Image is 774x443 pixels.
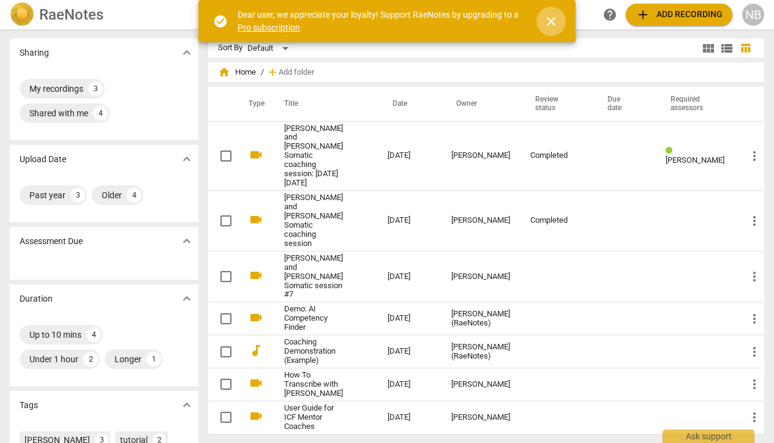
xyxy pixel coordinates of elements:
[451,380,510,389] div: [PERSON_NAME]
[29,107,88,119] div: Shared with me
[179,45,194,60] span: expand_more
[178,289,196,308] button: Show more
[636,7,650,22] span: add
[747,344,762,359] span: more_vert
[284,254,344,300] a: [PERSON_NAME] and [PERSON_NAME] Somatic session #7
[451,216,510,225] div: [PERSON_NAME]
[178,43,196,62] button: Show more
[718,39,736,58] button: List view
[10,2,196,27] a: LogoRaeNotes
[451,310,510,328] div: [PERSON_NAME] (RaeNotes)
[29,329,81,341] div: Up to 10 mins
[115,353,141,365] div: Longer
[736,39,754,58] button: Table view
[530,216,583,225] div: Completed
[247,39,293,58] div: Default
[238,23,300,32] a: Pro subscription
[266,66,279,78] span: add
[378,251,441,302] td: [DATE]
[699,39,718,58] button: Tile view
[269,87,378,121] th: Title
[218,66,230,78] span: home
[701,41,716,56] span: view_module
[378,368,441,401] td: [DATE]
[747,377,762,392] span: more_vert
[146,352,161,367] div: 1
[603,7,617,22] span: help
[10,2,34,27] img: Logo
[83,352,98,367] div: 2
[249,268,263,283] span: videocam
[20,399,38,412] p: Tags
[238,9,522,34] div: Dear user, we appreciate your loyalty! Support RaeNotes by upgrading to a
[218,43,242,53] div: Sort By
[747,410,762,425] span: more_vert
[626,4,732,26] button: Upload
[178,396,196,414] button: Show more
[720,41,734,56] span: view_list
[441,87,520,121] th: Owner
[747,269,762,284] span: more_vert
[213,14,228,29] span: check_circle
[544,14,558,29] span: close
[520,87,593,121] th: Review status
[20,153,66,166] p: Upload Date
[29,189,66,201] div: Past year
[249,376,263,390] span: videocam
[451,151,510,160] div: [PERSON_NAME]
[249,343,263,358] span: audiotrack
[88,81,103,96] div: 3
[636,7,723,22] span: Add recording
[127,188,141,203] div: 4
[249,409,263,423] span: videocam
[536,7,566,36] button: Close
[279,68,314,77] span: Add folder
[666,155,724,165] span: [PERSON_NAME]
[378,335,441,368] td: [DATE]
[39,6,103,23] h2: RaeNotes
[178,232,196,250] button: Show more
[178,150,196,168] button: Show more
[102,189,122,201] div: Older
[378,121,441,191] td: [DATE]
[20,47,49,59] p: Sharing
[249,147,263,162] span: videocam
[284,404,344,431] a: User Guide for ICF Mentor Coaches
[284,124,344,188] a: [PERSON_NAME] and [PERSON_NAME] Somatic coaching session: [DATE][DATE]
[740,42,751,54] span: table_chart
[284,305,344,332] a: Demo: AI Competency Finder
[179,398,194,412] span: expand_more
[249,310,263,325] span: videocam
[284,371,344,398] a: How To Transcribe with [PERSON_NAME]
[86,327,101,342] div: 4
[378,401,441,434] td: [DATE]
[218,66,256,78] span: Home
[20,235,83,248] p: Assessment Due
[451,413,510,422] div: [PERSON_NAME]
[378,87,441,121] th: Date
[179,152,194,166] span: expand_more
[451,343,510,361] div: [PERSON_NAME] (RaeNotes)
[378,191,441,251] td: [DATE]
[249,212,263,227] span: videocam
[530,151,583,160] div: Completed
[599,4,621,26] a: Help
[261,68,264,77] span: /
[179,234,194,248] span: expand_more
[742,4,764,26] button: NB
[663,430,754,443] div: Ask support
[70,188,85,203] div: 3
[747,311,762,326] span: more_vert
[239,87,269,121] th: Type
[20,292,53,305] p: Duration
[666,146,677,155] span: Review status: completed
[93,106,108,121] div: 4
[284,193,344,248] a: [PERSON_NAME] and [PERSON_NAME] Somatic coaching session
[451,272,510,281] div: [PERSON_NAME]
[747,214,762,228] span: more_vert
[29,83,83,95] div: My recordings
[284,338,344,365] a: Coaching Demonstration (Example)
[378,302,441,335] td: [DATE]
[747,149,762,163] span: more_vert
